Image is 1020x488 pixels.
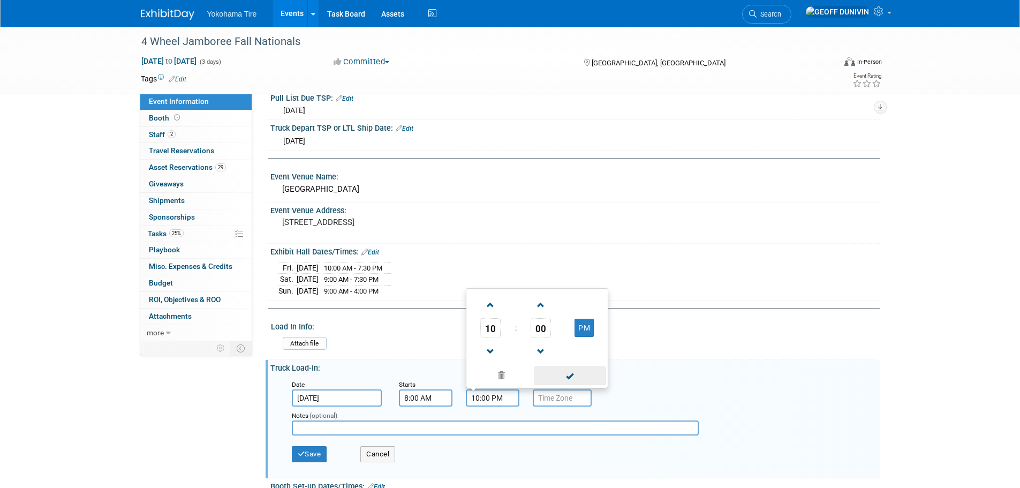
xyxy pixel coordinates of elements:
small: Starts [399,381,415,388]
span: Yokohama Tire [207,10,257,18]
div: Event Rating [852,73,881,79]
a: Booth [140,110,252,126]
img: Format-Inperson.png [844,57,855,66]
span: 9:00 AM - 4:00 PM [324,287,379,295]
a: Sponsorships [140,209,252,226]
td: [DATE] [297,285,319,296]
td: Sun. [278,285,297,296]
a: Travel Reservations [140,143,252,159]
div: Exhibit Hall Dates/Times: [270,244,880,258]
input: Select Date [292,389,382,407]
a: more [140,325,252,341]
td: [DATE] [297,274,319,286]
span: Budget [149,279,173,287]
span: Travel Reservations [149,146,214,155]
a: Increment Minute [531,291,551,318]
td: Tags [141,73,186,84]
td: Personalize Event Tab Strip [211,341,230,355]
div: Pull List Due TSP: [270,90,880,104]
span: [DATE] [283,106,305,115]
span: [DATE] [DATE] [141,56,197,66]
a: Increment Hour [480,291,501,318]
img: GEOFF DUNIVIN [805,6,870,18]
span: Sponsorships [149,213,195,221]
input: Time Zone [533,389,592,407]
span: 29 [215,163,226,171]
div: Truck Depart TSP or LTL Ship Date: [270,120,880,134]
td: [DATE] [297,262,319,274]
a: Attachments [140,309,252,325]
span: Search [757,10,781,18]
td: Fri. [278,262,297,274]
span: Misc. Expenses & Credits [149,262,232,271]
span: Shipments [149,196,185,205]
span: Attachments [149,312,192,320]
a: Edit [336,95,353,102]
span: 10:00 AM - 7:30 PM [324,264,382,272]
small: Date [292,381,305,388]
a: Staff2 [140,127,252,143]
a: Decrement Minute [531,337,551,365]
td: Toggle Event Tabs [230,341,252,355]
span: [DATE] [283,137,305,145]
pre: [STREET_ADDRESS] [282,217,512,227]
span: Asset Reservations [149,163,226,171]
span: Staff [149,130,176,139]
span: Playbook [149,245,180,254]
a: ROI, Objectives & ROO [140,292,252,308]
span: 9:00 AM - 7:30 PM [324,275,379,283]
input: Start Time [399,389,452,407]
a: Search [742,5,791,24]
span: ROI, Objectives & ROO [149,295,221,304]
span: Booth [149,114,182,122]
div: Truck Load-In: [270,360,880,373]
a: Done [533,369,607,384]
div: Event Venue Name: [270,169,880,182]
span: Giveaways [149,179,184,188]
button: Save [292,446,327,462]
span: (3 days) [199,58,221,65]
input: End Time [466,389,519,407]
div: Event Venue Address: [270,202,880,216]
a: Shipments [140,193,252,209]
span: more [147,328,164,337]
a: Misc. Expenses & Credits [140,259,252,275]
span: Pick Hour [480,318,501,337]
a: Edit [169,76,186,83]
span: Event Information [149,97,209,106]
span: 2 [168,130,176,138]
a: Edit [396,125,413,132]
a: Playbook [140,242,252,258]
a: Budget [140,275,252,291]
span: 25% [169,229,184,237]
a: Decrement Hour [480,337,501,365]
a: Event Information [140,94,252,110]
img: ExhibitDay [141,9,194,20]
a: Asset Reservations29 [140,160,252,176]
span: [GEOGRAPHIC_DATA], [GEOGRAPHIC_DATA] [592,59,726,67]
a: Clear selection [469,369,535,384]
div: In-Person [857,58,882,66]
span: to [164,57,174,65]
div: Load In Info: [271,319,875,332]
button: PM [575,319,594,337]
a: Giveaways [140,176,252,192]
div: [GEOGRAPHIC_DATA] [278,181,872,198]
button: Cancel [360,446,395,462]
span: Tasks [148,229,184,238]
span: Pick Minute [531,318,551,337]
td: : [513,318,519,337]
a: Edit [361,249,379,256]
span: (optional) [309,412,337,419]
small: Notes [292,412,308,419]
button: Committed [330,56,394,67]
td: Sat. [278,274,297,286]
a: Tasks25% [140,226,252,242]
div: 4 Wheel Jamboree Fall Nationals [138,32,819,51]
span: Booth not reserved yet [172,114,182,122]
div: Event Format [772,56,882,72]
